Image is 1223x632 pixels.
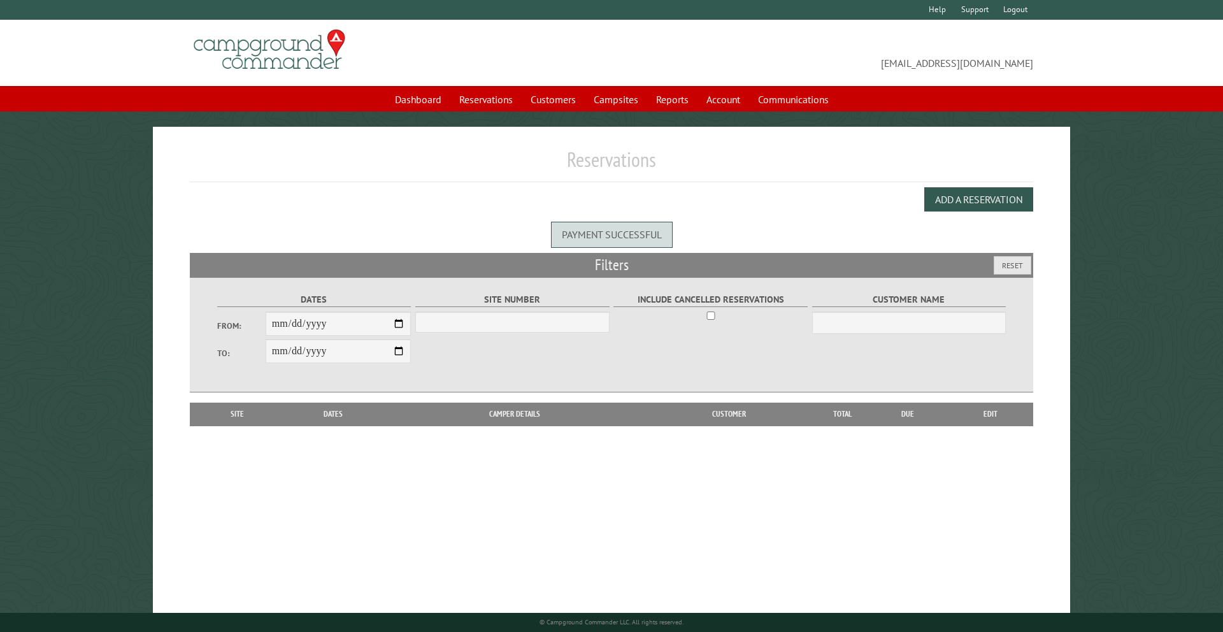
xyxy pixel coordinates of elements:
a: Account [699,87,748,111]
h1: Reservations [190,147,1034,182]
label: Customer Name [812,292,1006,307]
img: Campground Commander [190,25,349,75]
label: Dates [217,292,411,307]
a: Communications [750,87,836,111]
th: Total [817,403,868,426]
h2: Filters [190,253,1034,277]
label: To: [217,347,266,359]
a: Customers [523,87,583,111]
div: Payment successful [551,222,673,247]
th: Due [868,403,948,426]
small: © Campground Commander LLC. All rights reserved. [540,618,683,626]
a: Reservations [452,87,520,111]
th: Dates [279,403,388,426]
label: From: [217,320,266,332]
a: Campsites [586,87,646,111]
a: Reports [648,87,696,111]
label: Include Cancelled Reservations [613,292,808,307]
label: Site Number [415,292,610,307]
th: Camper Details [388,403,641,426]
a: Dashboard [387,87,449,111]
th: Edit [948,403,1034,426]
button: Reset [994,256,1031,275]
span: [EMAIL_ADDRESS][DOMAIN_NAME] [611,35,1033,71]
button: Add a Reservation [924,187,1033,212]
th: Site [196,403,279,426]
th: Customer [641,403,817,426]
